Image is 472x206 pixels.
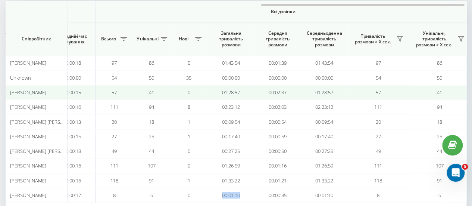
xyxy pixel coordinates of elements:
[112,89,117,96] span: 57
[207,85,254,100] td: 01:28:57
[99,36,118,42] span: Всього
[188,59,190,66] span: 0
[112,74,117,81] span: 54
[437,74,442,81] span: 50
[49,144,96,159] td: 00:00:18
[186,74,191,81] span: 35
[254,85,301,100] td: 00:02:37
[437,89,442,96] span: 41
[137,36,158,42] span: Унікальні
[188,148,190,154] span: 0
[437,104,442,110] span: 94
[188,133,190,140] span: 1
[150,192,153,199] span: 6
[254,100,301,114] td: 00:02:03
[437,177,442,184] span: 91
[374,162,382,169] span: 111
[301,129,347,144] td: 00:17:40
[149,104,154,110] span: 94
[149,119,154,125] span: 18
[10,133,46,140] span: [PERSON_NAME]
[374,177,382,184] span: 118
[438,192,441,199] span: 6
[207,100,254,114] td: 02:23:12
[110,104,118,110] span: 111
[112,148,117,154] span: 49
[10,119,83,125] span: [PERSON_NAME] [PERSON_NAME]
[10,162,46,169] span: [PERSON_NAME]
[110,177,118,184] span: 118
[49,173,96,188] td: 00:00:16
[374,104,382,110] span: 111
[376,74,381,81] span: 54
[301,114,347,129] td: 00:09:54
[149,89,154,96] span: 41
[207,56,254,70] td: 01:43:54
[149,177,154,184] span: 91
[49,85,96,100] td: 00:00:15
[254,70,301,85] td: 00:00:00
[10,89,46,96] span: [PERSON_NAME]
[49,100,96,114] td: 00:00:16
[376,148,381,154] span: 49
[188,89,190,96] span: 0
[351,33,394,45] span: Тривалість розмови > Х сек.
[376,119,381,125] span: 20
[112,133,117,140] span: 27
[49,70,96,85] td: 00:00:00
[301,100,347,114] td: 02:23:12
[113,192,116,199] span: 8
[254,188,301,203] td: 00:00:35
[10,148,83,154] span: [PERSON_NAME] [PERSON_NAME]
[437,148,442,154] span: 44
[10,192,46,199] span: [PERSON_NAME]
[376,59,381,66] span: 97
[188,177,190,184] span: 1
[188,119,190,125] span: 1
[213,30,248,48] span: Загальна тривалість розмови
[254,114,301,129] td: 00:00:54
[10,104,46,110] span: [PERSON_NAME]
[207,70,254,85] td: 00:00:00
[376,89,381,96] span: 57
[112,59,117,66] span: 97
[254,173,301,188] td: 00:01:21
[10,74,31,81] span: Unknown
[377,192,379,199] span: 8
[49,188,96,203] td: 00:00:17
[49,129,96,144] td: 00:00:15
[149,74,154,81] span: 50
[207,129,254,144] td: 00:17:40
[447,164,465,182] iframe: Intercom live chat
[149,133,154,140] span: 25
[254,144,301,159] td: 00:00:50
[301,70,347,85] td: 00:00:00
[301,159,347,173] td: 01:26:59
[413,30,455,48] span: Унікальні, тривалість розмови > Х сек.
[188,192,190,199] span: 0
[301,85,347,100] td: 01:28:57
[149,148,154,154] span: 44
[188,104,190,110] span: 8
[437,59,442,66] span: 86
[301,56,347,70] td: 01:43:54
[148,162,156,169] span: 107
[174,36,193,42] span: Нові
[437,119,442,125] span: 18
[301,188,347,203] td: 00:01:10
[112,119,117,125] span: 20
[437,133,442,140] span: 25
[207,114,254,129] td: 00:09:54
[301,173,347,188] td: 01:33:22
[12,36,60,42] span: Співробітник
[110,162,118,169] span: 111
[207,144,254,159] td: 00:27:25
[207,188,254,203] td: 00:01:10
[207,173,254,188] td: 01:33:22
[254,129,301,144] td: 00:00:59
[10,177,46,184] span: [PERSON_NAME]
[306,30,342,48] span: Середньоденна тривалість розмови
[462,164,468,170] span: 5
[254,56,301,70] td: 00:01:39
[254,159,301,173] td: 00:01:16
